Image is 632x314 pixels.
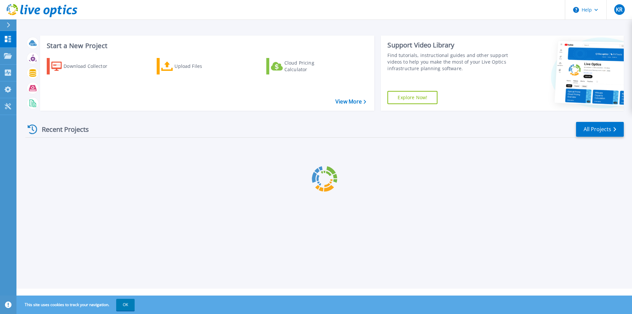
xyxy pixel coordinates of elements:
[266,58,340,74] a: Cloud Pricing Calculator
[18,299,135,311] span: This site uses cookies to track your navigation.
[116,299,135,311] button: OK
[387,52,511,72] div: Find tutorials, instructional guides and other support videos to help you make the most of your L...
[387,41,511,49] div: Support Video Library
[157,58,230,74] a: Upload Files
[174,60,227,73] div: Upload Files
[335,99,366,105] a: View More
[47,58,120,74] a: Download Collector
[616,7,622,12] span: KR
[47,42,366,49] h3: Start a New Project
[25,121,98,137] div: Recent Projects
[387,91,437,104] a: Explore Now!
[284,60,337,73] div: Cloud Pricing Calculator
[64,60,116,73] div: Download Collector
[576,122,624,137] a: All Projects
